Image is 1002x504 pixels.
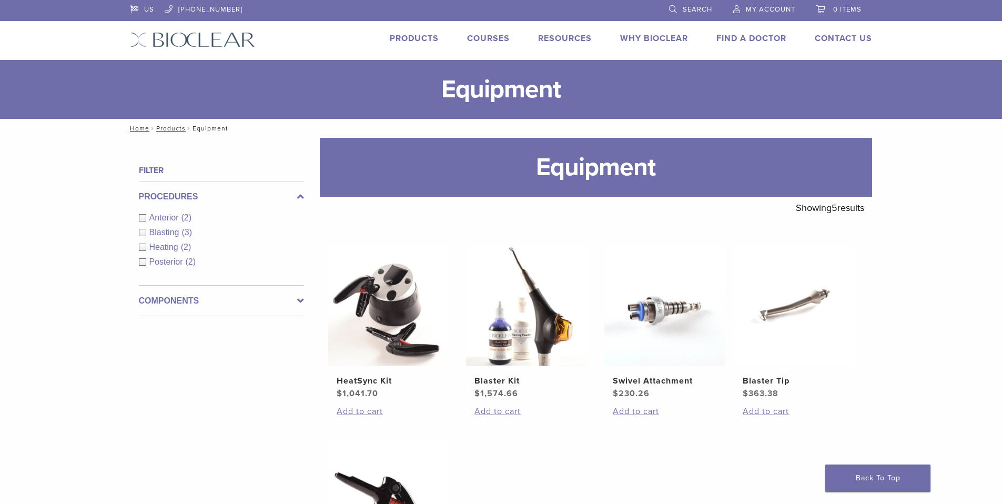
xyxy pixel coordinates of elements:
[337,375,441,387] h2: HeatSync Kit
[130,32,255,47] img: Bioclear
[538,33,592,44] a: Resources
[743,375,847,387] h2: Blaster Tip
[613,375,717,387] h2: Swivel Attachment
[467,33,510,44] a: Courses
[139,190,304,203] label: Procedures
[466,245,587,366] img: Blaster Kit
[149,243,181,251] span: Heating
[181,213,192,222] span: (2)
[139,295,304,307] label: Components
[390,33,439,44] a: Products
[474,405,579,418] a: Add to cart: “Blaster Kit”
[149,126,156,131] span: /
[743,405,847,418] a: Add to cart: “Blaster Tip”
[474,388,518,399] bdi: 1,574.66
[734,245,855,366] img: Blaster Tip
[156,125,186,132] a: Products
[604,245,726,400] a: Swivel AttachmentSwivel Attachment $230.26
[474,375,579,387] h2: Blaster Kit
[474,388,480,399] span: $
[796,197,864,219] p: Showing results
[465,245,588,400] a: Blaster KitBlaster Kit $1,574.66
[139,164,304,177] h4: Filter
[328,245,450,400] a: HeatSync KitHeatSync Kit $1,041.70
[186,257,196,266] span: (2)
[337,388,378,399] bdi: 1,041.70
[149,213,181,222] span: Anterior
[127,125,149,132] a: Home
[620,33,688,44] a: Why Bioclear
[149,257,186,266] span: Posterior
[815,33,872,44] a: Contact Us
[833,5,862,14] span: 0 items
[613,388,650,399] bdi: 230.26
[613,405,717,418] a: Add to cart: “Swivel Attachment”
[743,388,778,399] bdi: 363.38
[683,5,712,14] span: Search
[320,138,872,197] h1: Equipment
[604,245,725,366] img: Swivel Attachment
[181,228,192,237] span: (3)
[186,126,193,131] span: /
[716,33,786,44] a: Find A Doctor
[149,228,182,237] span: Blasting
[337,388,342,399] span: $
[743,388,748,399] span: $
[123,119,880,138] nav: Equipment
[613,388,619,399] span: $
[734,245,856,400] a: Blaster TipBlaster Tip $363.38
[328,245,449,366] img: HeatSync Kit
[825,465,930,492] a: Back To Top
[181,243,191,251] span: (2)
[337,405,441,418] a: Add to cart: “HeatSync Kit”
[832,202,837,214] span: 5
[746,5,795,14] span: My Account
